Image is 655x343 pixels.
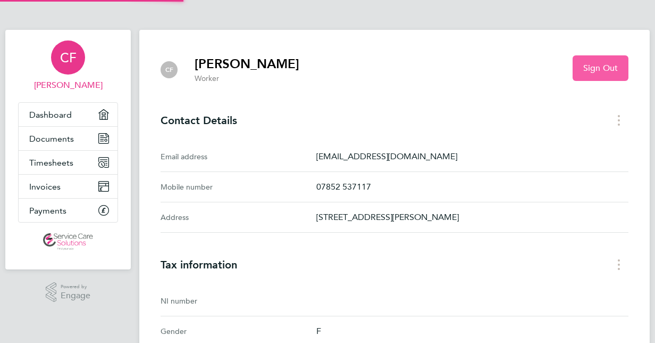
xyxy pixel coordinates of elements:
[316,181,628,193] p: 07852 537117
[19,151,117,174] a: Timesheets
[609,256,628,273] button: Tax information menu
[61,291,90,300] span: Engage
[29,110,72,120] span: Dashboard
[18,40,118,92] a: CF[PERSON_NAME]
[29,134,74,144] span: Documents
[573,55,628,81] button: Sign Out
[161,150,316,163] div: Email address
[19,175,117,198] a: Invoices
[583,63,618,73] span: Sign Out
[18,233,118,250] a: Go to home page
[29,182,61,192] span: Invoices
[29,206,66,216] span: Payments
[60,51,77,64] span: CF
[161,114,628,127] h3: Contact Details
[161,295,316,307] div: NI number
[19,103,117,126] a: Dashboard
[609,112,628,128] button: Contact Details menu
[316,150,628,163] p: [EMAIL_ADDRESS][DOMAIN_NAME]
[61,282,90,291] span: Powered by
[161,325,316,338] div: Gender
[316,211,628,224] p: [STREET_ADDRESS][PERSON_NAME]
[161,258,628,271] h3: Tax information
[165,66,173,73] span: CF
[29,158,73,168] span: Timesheets
[19,127,117,150] a: Documents
[161,211,316,224] div: Address
[161,181,316,193] div: Mobile number
[43,233,93,250] img: servicecare-logo-retina.png
[19,199,117,222] a: Payments
[161,61,178,78] div: Cleo Ferguson
[316,325,628,338] p: F
[5,30,131,269] nav: Main navigation
[18,79,118,92] span: Cleo Ferguson
[195,55,299,72] h2: [PERSON_NAME]
[195,73,299,84] p: Worker
[46,282,91,303] a: Powered byEngage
